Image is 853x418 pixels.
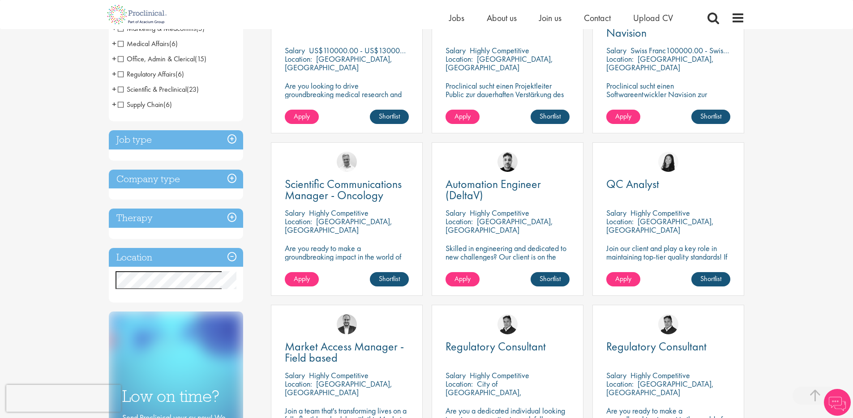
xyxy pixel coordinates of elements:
span: (23) [187,85,199,94]
a: Shortlist [531,272,570,286]
img: Numhom Sudsok [658,152,678,172]
div: Company type [109,170,243,189]
span: + [112,82,116,96]
p: Highly Competitive [309,208,369,218]
p: Are you ready to make a groundbreaking impact in the world of biotechnology? Join a growing compa... [285,244,409,286]
a: Apply [606,272,640,286]
img: Joshua Bye [337,152,357,172]
span: Location: [606,54,634,64]
img: Dean Fisher [497,152,518,172]
span: Location: [606,379,634,389]
span: Salary [606,208,626,218]
p: Highly Competitive [470,45,529,55]
span: Location: [446,216,473,226]
h3: Therapy [109,209,243,228]
p: [GEOGRAPHIC_DATA], [GEOGRAPHIC_DATA] [606,216,714,235]
p: [GEOGRAPHIC_DATA], [GEOGRAPHIC_DATA] [446,54,553,73]
a: Market Access Manager - Field based [285,341,409,363]
span: Scientific & Preclinical [118,85,187,94]
span: + [112,98,116,111]
span: Salary [285,370,305,380]
span: Salary [446,45,466,55]
p: City of [GEOGRAPHIC_DATA], [GEOGRAPHIC_DATA] [446,379,522,406]
span: Salary [606,45,626,55]
p: Skilled in engineering and dedicated to new challenges? Our client is on the search for a DeltaV ... [446,244,570,278]
a: Shortlist [370,272,409,286]
span: Automation Engineer (DeltaV) [446,176,541,203]
span: Salary [606,370,626,380]
span: Salary [446,208,466,218]
span: + [112,52,116,65]
a: Apply [285,272,319,286]
span: Location: [446,54,473,64]
h3: Job type [109,130,243,149]
iframe: reCAPTCHA [6,385,121,412]
a: Automation Engineer (DeltaV) [446,179,570,201]
span: Location: [285,379,312,389]
p: [GEOGRAPHIC_DATA], [GEOGRAPHIC_DATA] [285,379,392,397]
a: Contact [584,12,611,24]
h3: Low on time? [122,388,230,405]
span: Apply [454,274,471,283]
span: Market Access Manager - Field based [285,339,404,365]
a: Apply [446,272,480,286]
span: Scientific Communications Manager - Oncology [285,176,402,203]
p: Proclinical sucht einen Projektleiter Public zur dauerhaften Verstärkung des Teams unseres Kunden... [446,81,570,115]
p: [GEOGRAPHIC_DATA], [GEOGRAPHIC_DATA] [606,379,714,397]
span: Apply [294,111,310,121]
span: Location: [285,216,312,226]
span: Location: [285,54,312,64]
p: Swiss Franc100000.00 - Swiss Franc110000.00 per annum [630,45,814,55]
a: Regulatory Consultant [446,341,570,352]
a: Apply [446,110,480,124]
a: Apply [606,110,640,124]
span: (6) [163,100,172,109]
span: Location: [606,216,634,226]
a: Shortlist [691,110,730,124]
p: Highly Competitive [630,208,690,218]
span: QC Analyst [606,176,659,192]
p: Proclinical sucht einen Softwareentwickler Navision zur dauerhaften Verstärkung des Teams unseres... [606,81,730,124]
span: Supply Chain [118,100,163,109]
a: Shortlist [370,110,409,124]
span: (6) [176,69,184,79]
p: [GEOGRAPHIC_DATA], [GEOGRAPHIC_DATA] [446,216,553,235]
span: (15) [195,54,206,64]
p: Highly Competitive [470,370,529,380]
span: Apply [615,274,631,283]
p: [GEOGRAPHIC_DATA], [GEOGRAPHIC_DATA] [606,54,714,73]
p: Join our client and play a key role in maintaining top-tier quality standards! If you have a keen... [606,244,730,286]
a: Upload CV [633,12,673,24]
span: Regulatory Consultant [606,339,707,354]
img: Aitor Melia [337,314,357,334]
a: Shortlist [531,110,570,124]
span: Medical Affairs [118,39,178,48]
a: Shortlist [691,272,730,286]
span: Supply Chain [118,100,172,109]
span: + [112,67,116,81]
img: Peter Duvall [497,314,518,334]
span: Regulatory Affairs [118,69,176,79]
span: Salary [446,370,466,380]
span: Office, Admin & Clerical [118,54,195,64]
p: [GEOGRAPHIC_DATA], [GEOGRAPHIC_DATA] [285,216,392,235]
a: Join us [539,12,562,24]
span: Medical Affairs [118,39,169,48]
img: Peter Duvall [658,314,678,334]
a: Apply [285,110,319,124]
a: Jobs [449,12,464,24]
a: Scientific Communications Manager - Oncology [285,179,409,201]
span: Location: [446,379,473,389]
span: Regulatory Consultant [446,339,546,354]
p: Highly Competitive [630,370,690,380]
a: About us [487,12,517,24]
p: US$110000.00 - US$130000.00 per annum [309,45,449,55]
